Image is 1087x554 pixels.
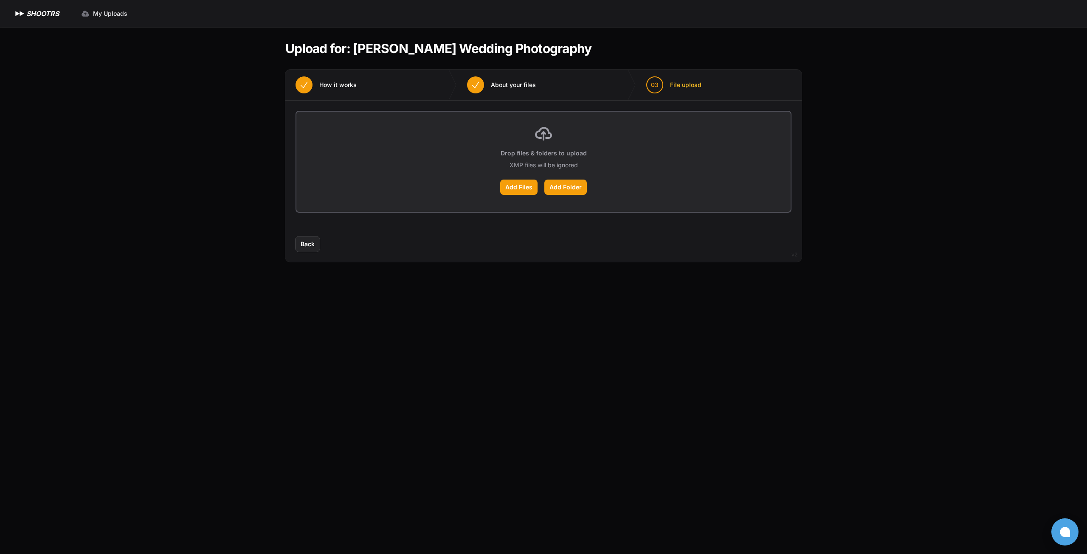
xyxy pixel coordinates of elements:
[14,8,59,19] a: SHOOTRS SHOOTRS
[636,70,712,100] button: 03 File upload
[791,250,797,260] div: v2
[93,9,127,18] span: My Uploads
[1051,518,1079,546] button: Open chat window
[501,149,587,157] p: Drop files & folders to upload
[491,81,536,89] span: About your files
[651,81,659,89] span: 03
[670,81,701,89] span: File upload
[76,6,132,21] a: My Uploads
[500,180,538,195] label: Add Files
[296,236,320,252] button: Back
[26,8,59,19] h1: SHOOTRS
[510,161,578,169] p: XMP files will be ignored
[14,8,26,19] img: SHOOTRS
[319,81,357,89] span: How it works
[544,180,587,195] label: Add Folder
[285,41,591,56] h1: Upload for: [PERSON_NAME] Wedding Photography
[457,70,546,100] button: About your files
[285,70,367,100] button: How it works
[301,240,315,248] span: Back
